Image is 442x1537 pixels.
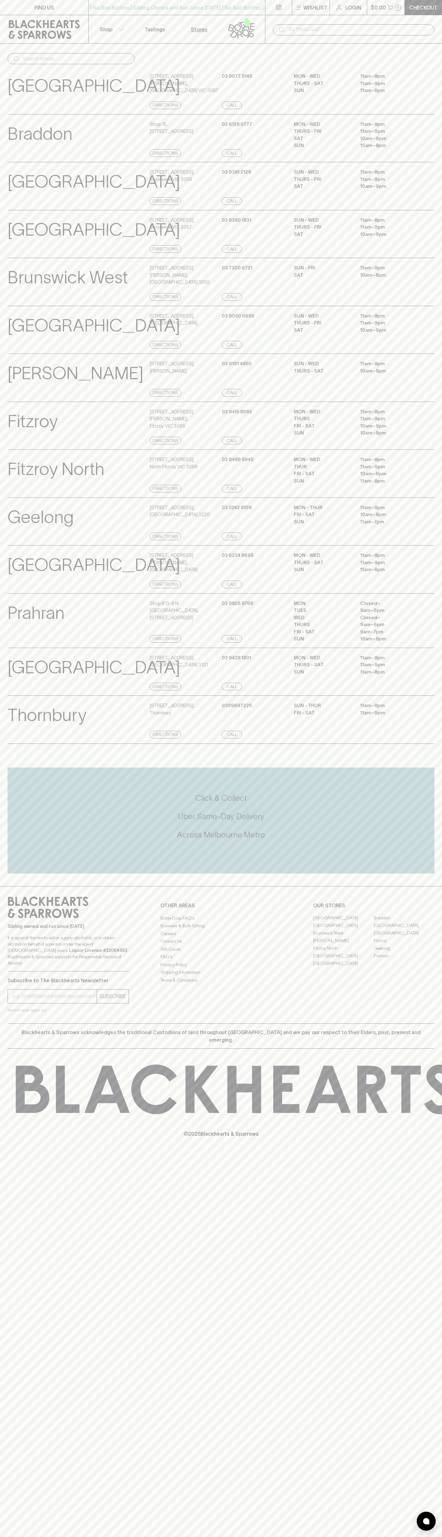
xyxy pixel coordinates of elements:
[360,408,417,416] p: 11am – 8pm
[360,511,417,518] p: 10am – 8pm
[294,709,351,717] p: Fri - Sat
[360,87,417,94] p: 11am – 8pm
[222,360,251,367] p: 03 9191 4850
[360,429,417,437] p: 10am – 8pm
[222,581,242,588] a: Call
[8,504,74,530] p: Geelong
[150,197,181,205] a: Directions
[191,26,207,33] p: Stores
[160,938,282,945] a: Contact Us
[150,73,220,94] p: [STREET_ADDRESS][PERSON_NAME] , [GEOGRAPHIC_DATA] VIC 3067
[150,312,197,327] p: [STREET_ADDRESS] , [GEOGRAPHIC_DATA]
[150,169,194,183] p: [STREET_ADDRESS] , Brunswick VIC 3056
[371,4,386,11] p: $0.00
[222,341,242,349] a: Call
[313,937,374,945] a: [PERSON_NAME]
[423,1518,429,1524] img: bubble-icon
[150,504,210,518] p: [STREET_ADDRESS] , [GEOGRAPHIC_DATA] 3220
[360,621,417,628] p: 9am – 6pm
[150,731,181,738] a: Directions
[294,87,351,94] p: SUN
[313,960,374,967] a: [GEOGRAPHIC_DATA]
[360,470,417,478] p: 10am – 9pm
[222,731,242,738] a: Call
[360,367,417,375] p: 10am – 8pm
[8,456,104,482] p: Fitzroy North
[294,408,351,416] p: MON - WED
[8,264,128,291] p: Brunswick West
[294,135,351,142] p: SAT
[360,80,417,87] p: 11am – 9pm
[8,169,180,195] p: [GEOGRAPHIC_DATA]
[294,224,351,231] p: THURS - FRI
[374,922,434,929] a: [GEOGRAPHIC_DATA]
[360,635,417,643] p: 10am – 5pm
[360,654,417,662] p: 11am – 8pm
[150,683,181,690] a: Directions
[294,654,351,662] p: MON - WED
[360,272,417,279] p: 10am – 8pm
[294,176,351,183] p: THURS - FRI
[69,948,127,953] strong: Liquor License #32064953
[222,552,254,559] p: 03 6234 8696
[294,121,351,128] p: MON - WED
[360,504,417,511] p: 11am – 8pm
[360,312,417,320] p: 11am – 8pm
[360,176,417,183] p: 11am – 9pm
[360,142,417,149] p: 10am – 8pm
[294,312,351,320] p: SUN - WED
[150,533,181,540] a: Directions
[177,15,221,43] a: Stores
[222,485,242,492] a: Call
[360,614,417,621] p: Closed –
[222,293,242,301] a: Call
[8,793,434,803] h5: Click & Collect
[8,768,434,873] div: Call to action block
[8,312,180,339] p: [GEOGRAPHIC_DATA]
[294,217,351,224] p: SUN - WED
[160,961,282,968] a: Privacy Policy
[313,945,374,952] a: Fitzroy North
[294,80,351,87] p: THURS - SAT
[160,953,282,961] a: FAQ's
[150,389,181,397] a: Directions
[150,437,181,444] a: Directions
[294,559,351,566] p: THURS - SAT
[34,4,54,11] p: FIND US
[294,142,351,149] p: SUN
[222,102,242,109] a: Call
[294,504,351,511] p: MON - THUR
[222,635,242,643] a: Call
[294,669,351,676] p: SUN
[160,976,282,984] a: Terms & Conditions
[294,607,351,614] p: TUES
[222,149,242,157] a: Call
[360,423,417,430] p: 10am – 9pm
[374,914,434,922] a: Braddon
[222,197,242,205] a: Call
[409,4,438,11] p: Checkout
[360,552,417,559] p: 11am – 8pm
[360,702,417,709] p: 11am – 8pm
[374,937,434,945] a: Fitzroy
[150,635,181,643] a: Directions
[360,518,417,526] p: 11am – 7pm
[150,245,181,253] a: Directions
[8,935,129,966] p: It is against the law to sell or supply alcohol to, or to obtain alcohol on behalf of a person un...
[374,952,434,960] a: Prahran
[294,635,351,643] p: SUN
[12,1028,430,1044] p: Blackhearts & Sparrows acknowledges the traditional Custodians of land throughout [GEOGRAPHIC_DAT...
[360,600,417,607] p: Closed –
[222,437,242,444] a: Call
[294,702,351,709] p: Sun - Thur
[160,969,282,976] a: Shipping Information
[360,463,417,471] p: 11am – 9pm
[100,26,112,33] p: Shop
[313,929,374,937] a: Brunswick West
[360,661,417,669] p: 11am – 9pm
[8,977,129,984] p: Subscribe to The Blackhearts Newsletter
[294,456,351,463] p: MON - WED
[294,169,351,176] p: SUN - WED
[360,607,417,614] p: 9am – 6pm
[8,1007,129,1013] p: We will never spam you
